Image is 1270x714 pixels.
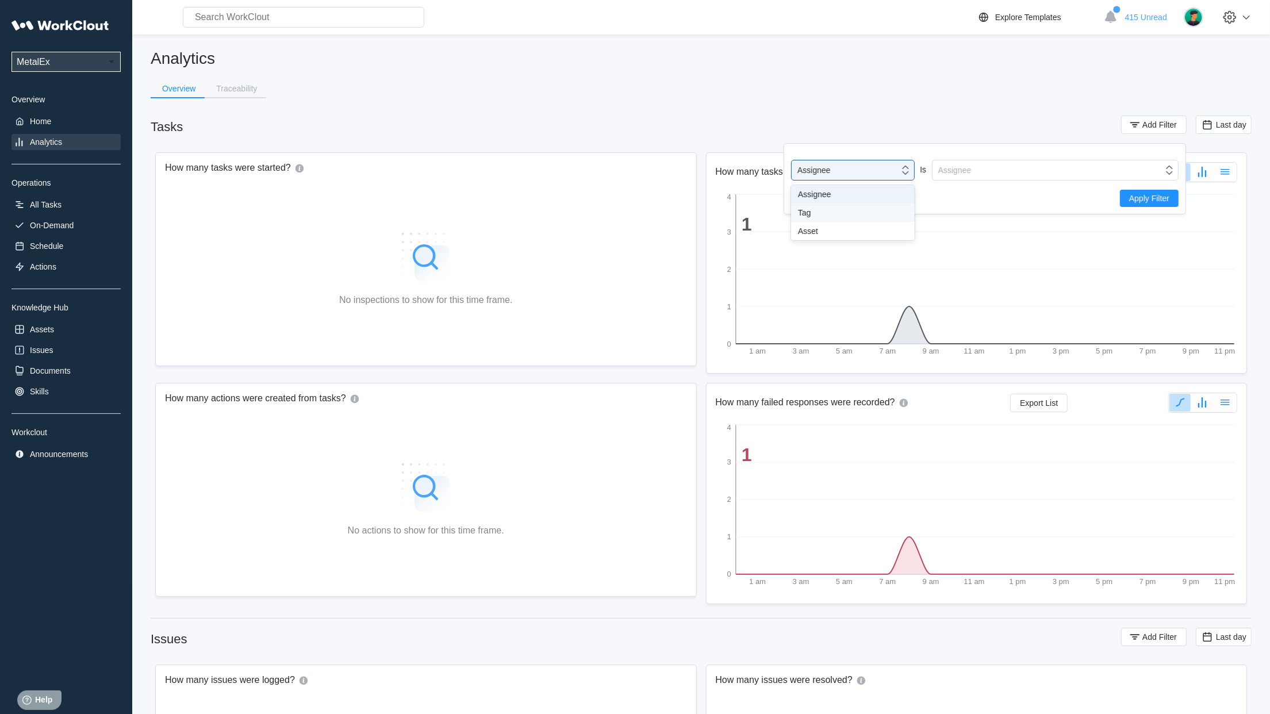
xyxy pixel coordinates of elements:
div: Assignee [938,166,972,175]
tspan: 1 am [749,347,766,355]
div: Home [30,117,51,126]
div: Actions [30,262,56,271]
div: Overview [11,95,121,104]
button: Add Filter [1121,628,1187,646]
div: Assets [30,325,54,334]
span: Last day [1216,120,1246,129]
a: Documents [11,363,121,379]
tspan: 0 [727,570,731,579]
div: Assignee [797,166,831,175]
tspan: 2 [727,265,731,274]
button: Add Filter [1121,116,1187,134]
tspan: 9 am [922,577,939,586]
tspan: 7 pm [1139,347,1156,355]
tspan: 4 [727,193,731,201]
div: Is [915,160,932,180]
div: Assignee [798,190,908,199]
a: Issues [11,342,121,358]
a: Assets [11,321,121,337]
span: Apply Filter [1129,194,1169,202]
span: Last day [1216,632,1246,642]
tspan: 3 pm [1052,347,1069,355]
tspan: 7 am [879,577,896,586]
div: No actions to show for this time frame. [348,525,504,536]
tspan: 5 am [836,347,853,355]
h2: How many tasks were completed? [716,166,856,179]
a: Analytics [11,134,121,150]
div: Documents [30,366,71,375]
button: Export List [1010,394,1068,412]
tspan: 9 pm [1183,347,1199,355]
tspan: 3 [727,228,731,236]
tspan: 1 am [749,577,766,586]
tspan: 11 pm [1214,577,1235,586]
a: Skills [11,383,121,400]
div: Announcements [30,450,88,459]
a: Announcements [11,446,121,462]
tspan: 7 am [879,347,896,355]
h2: How many issues were logged? [165,674,295,687]
div: No inspections to show for this time frame. [339,295,512,305]
a: Home [11,113,121,129]
tspan: 3 pm [1052,577,1069,586]
div: Traceability [216,85,257,93]
div: Tag [798,208,908,217]
h2: Analytics [151,48,1252,68]
a: On-Demand [11,217,121,233]
div: On-Demand [30,221,74,230]
div: Tasks [151,120,183,135]
tspan: 11 am [964,347,984,355]
tspan: 3 am [792,347,809,355]
div: All Tasks [30,200,62,209]
a: Actions [11,259,121,275]
div: Explore Templates [995,13,1061,22]
span: 415 Unread [1125,13,1167,22]
tspan: 1 [727,533,731,542]
span: Export List [1020,399,1058,407]
h2: How many actions were created from tasks? [165,393,346,405]
h2: How many tasks were started? [165,162,291,175]
div: Workclout [11,428,121,437]
tspan: 1 pm [1009,577,1026,586]
div: Knowledge Hub [11,303,121,312]
input: Search WorkClout [183,7,424,28]
tspan: 7 pm [1139,577,1156,586]
div: Overview [162,85,195,93]
h2: How many issues were resolved? [716,674,853,687]
tspan: 0 [727,340,731,348]
tspan: 5 pm [1096,347,1112,355]
tspan: 3 [727,458,731,467]
button: Apply Filter [1120,190,1179,207]
a: Explore Templates [977,10,1098,24]
tspan: 5 pm [1096,577,1112,586]
div: Skills [30,387,49,396]
tspan: 5 am [836,577,853,586]
a: Schedule [11,238,121,254]
tspan: 2 [727,496,731,504]
div: Asset [798,227,908,236]
a: All Tasks [11,197,121,213]
tspan: 4 [727,423,731,432]
span: Add Filter [1142,633,1177,641]
tspan: 3 am [792,577,809,586]
tspan: 1 [727,302,731,311]
button: Overview [151,80,205,97]
div: Issues [151,632,187,647]
tspan: 9 am [922,347,939,355]
div: Issues [30,346,53,355]
button: Traceability [205,80,266,97]
tspan: 11 am [964,577,984,586]
div: Analytics [30,137,62,147]
tspan: 9 pm [1183,577,1199,586]
tspan: 1 [742,444,752,465]
div: Schedule [30,241,63,251]
img: user.png [1184,7,1203,27]
div: Operations [11,178,121,187]
span: Add Filter [1142,121,1177,129]
tspan: 11 pm [1214,347,1235,355]
h2: How many failed responses were recorded? [716,397,895,409]
tspan: 1 [742,214,752,235]
tspan: 1 pm [1009,347,1026,355]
